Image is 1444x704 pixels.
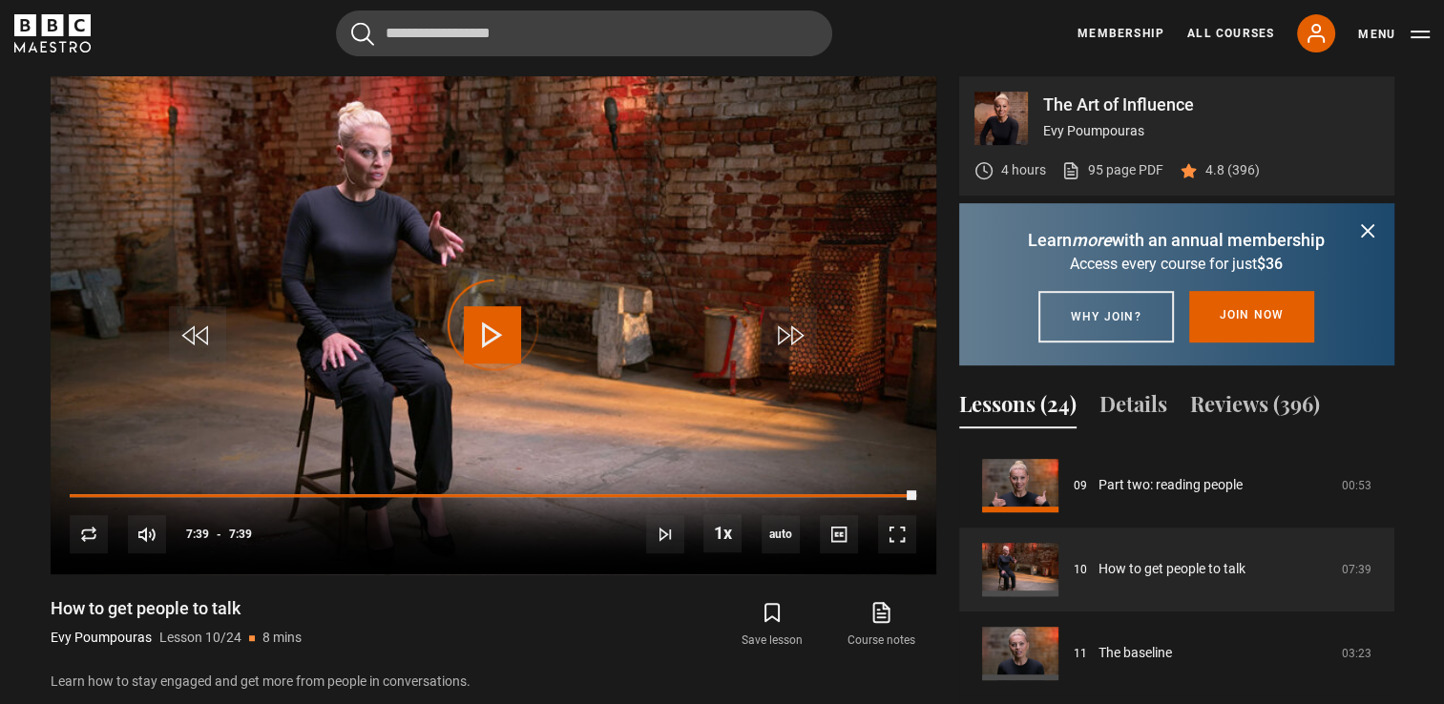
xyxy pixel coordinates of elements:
[186,517,209,551] span: 7:39
[762,515,800,553] div: Current quality: 720p
[70,494,915,498] div: Progress Bar
[1038,291,1174,342] a: Why join?
[1043,121,1379,141] p: Evy Poumpouras
[1099,475,1243,495] a: Part two: reading people
[718,597,827,652] button: Save lesson
[878,515,916,553] button: Fullscreen
[1061,160,1163,180] a: 95 page PDF
[982,253,1371,276] p: Access every course for just
[1189,291,1315,342] a: Join now
[1358,25,1430,44] button: Toggle navigation
[827,597,935,652] a: Course notes
[51,628,152,648] p: Evy Poumpouras
[1072,230,1112,250] i: more
[217,528,221,541] span: -
[159,628,241,648] p: Lesson 10/24
[336,10,832,56] input: Search
[646,515,684,553] button: Next Lesson
[51,597,302,620] h1: How to get people to talk
[820,515,858,553] button: Captions
[70,515,108,553] button: Replay
[229,517,252,551] span: 7:39
[1205,160,1260,180] p: 4.8 (396)
[1187,25,1274,42] a: All Courses
[1099,559,1245,579] a: How to get people to talk
[959,388,1077,428] button: Lessons (24)
[51,76,936,574] video-js: Video Player
[1001,160,1046,180] p: 4 hours
[51,672,936,692] p: Learn how to stay engaged and get more from people in conversations.
[262,628,302,648] p: 8 mins
[982,227,1371,253] p: Learn with an annual membership
[128,515,166,553] button: Mute
[762,515,800,553] span: auto
[1190,388,1320,428] button: Reviews (396)
[703,514,742,552] button: Playback Rate
[1078,25,1164,42] a: Membership
[1257,255,1283,273] span: $36
[1099,643,1172,663] a: The baseline
[351,22,374,46] button: Submit the search query
[1043,96,1379,114] p: The Art of Influence
[1099,388,1167,428] button: Details
[14,14,91,52] svg: BBC Maestro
